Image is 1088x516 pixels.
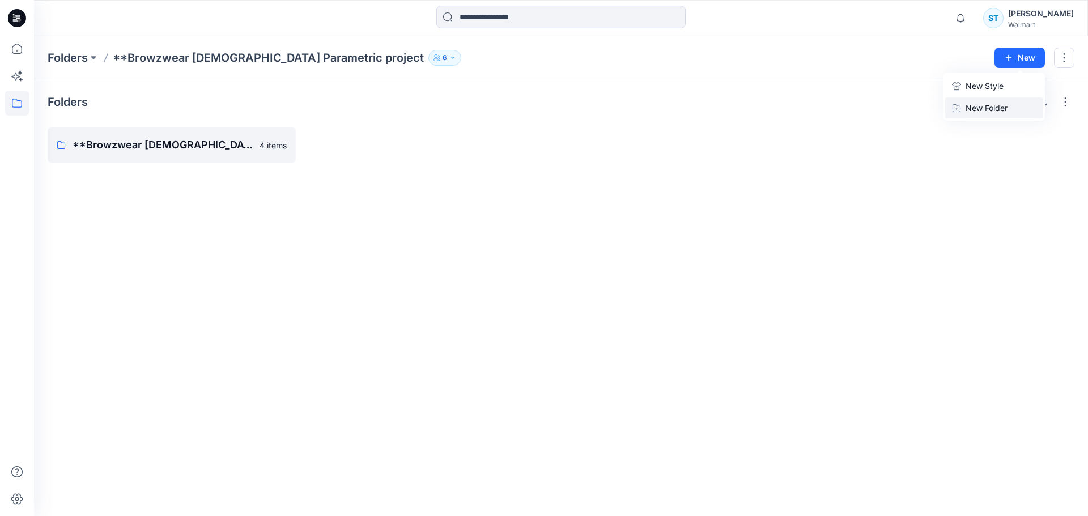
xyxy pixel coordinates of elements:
a: New Style [945,75,1043,97]
p: 4 items [260,139,287,151]
a: Folders [48,50,88,66]
div: ST [983,8,1004,28]
p: **Browzwear [DEMOGRAPHIC_DATA] Parametric project Board [73,137,253,153]
h4: Folders [48,95,88,109]
p: New Folder [966,102,1008,114]
p: New Style [966,79,1004,93]
div: [PERSON_NAME] [1008,7,1074,20]
p: 6 [443,52,447,64]
button: New [994,48,1045,68]
button: 6 [428,50,461,66]
a: **Browzwear [DEMOGRAPHIC_DATA] Parametric project Board4 items [48,127,296,163]
p: **Browzwear [DEMOGRAPHIC_DATA] Parametric project [113,50,424,66]
div: Walmart [1008,20,1074,29]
